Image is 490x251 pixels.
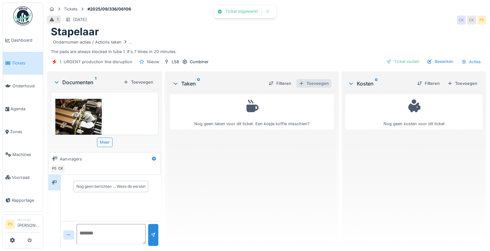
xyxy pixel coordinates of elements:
[57,17,59,23] div: 1
[445,79,480,88] div: Toevoegen
[53,39,132,45] div: Ondernomen acties / Actions taken ..
[467,16,476,24] div: CK
[190,59,209,65] div: Combiner
[457,16,466,24] div: CK
[17,217,40,231] li: [PERSON_NAME]
[384,57,422,66] div: Ticket sluiten
[459,57,484,66] div: Acties
[296,79,331,88] div: Toevoegen
[147,59,159,65] div: Nieuw
[3,166,43,189] a: Voorraad
[50,164,59,173] div: PS
[10,129,40,135] span: Zones
[55,99,102,161] img: u9dwwvmzrz06frgeayvorbybaybs
[97,138,113,147] div: Meer
[3,75,43,98] a: Onderhoud
[12,60,40,66] span: Tickets
[477,16,486,24] div: PS
[13,6,32,25] img: Badge_color-CXgf-gQk.svg
[12,152,40,158] span: Machines
[197,80,200,87] sup: 0
[12,83,40,89] span: Onderhoud
[53,78,121,86] div: Documenten
[64,6,78,12] div: Tickets
[375,80,378,87] sup: 0
[349,97,478,127] div: Nog geen kosten voor dit ticket
[3,189,43,212] a: Rapportage
[51,26,99,38] h1: Stapelaar
[174,97,330,127] div: Nog geen taken voor dit ticket. Een kopje koffie misschien?
[3,52,43,75] a: Tickets
[266,79,294,88] div: Filteren
[17,217,40,222] div: Manager
[12,197,40,203] span: Rapportage
[95,78,96,86] sup: 1
[12,174,40,180] span: Voorraad
[121,78,156,86] div: Toevoegen
[51,38,482,55] div: Thé pads are always blocked in tube 1. It's 7 times in 20 minutes.
[5,220,15,229] li: PS
[11,37,40,43] span: Dashboard
[3,29,43,52] a: Dashboard
[59,59,132,65] div: 1. URGENT production line disruption
[424,57,456,66] div: Bewerken
[85,6,134,12] strong: #2025/09/336/06106
[60,156,82,162] div: Aanvragers
[348,80,412,87] div: Kosten
[3,143,43,166] a: Machines
[3,120,43,143] a: Zones
[225,9,258,14] div: Ticket bijgewerkt
[73,17,87,23] div: [DATE]
[3,98,43,120] a: Agenda
[5,217,40,233] a: PS Manager[PERSON_NAME]
[172,59,179,65] div: L58
[56,164,65,173] div: CK
[10,106,40,112] span: Agenda
[76,184,145,189] div: Nog geen berichten … Wees de eerste!
[415,79,442,88] div: Filteren
[172,80,264,87] div: Taken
